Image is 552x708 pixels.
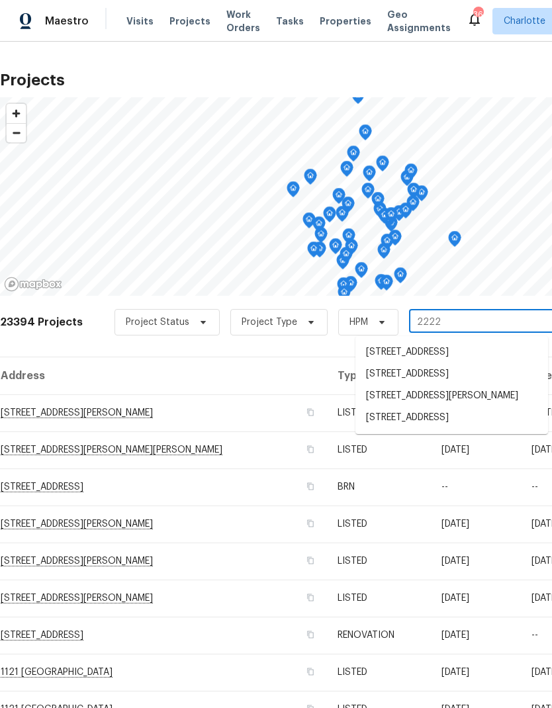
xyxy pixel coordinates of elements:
[7,123,26,142] button: Zoom out
[347,146,360,166] div: Map marker
[473,8,483,21] div: 36
[287,181,300,202] div: Map marker
[7,124,26,142] span: Zoom out
[355,407,548,429] li: [STREET_ADDRESS]
[340,161,353,181] div: Map marker
[380,275,393,295] div: Map marker
[327,654,431,691] td: LISTED
[378,208,391,228] div: Map marker
[381,234,394,254] div: Map marker
[342,197,355,217] div: Map marker
[304,406,316,418] button: Copy Address
[304,666,316,678] button: Copy Address
[355,262,368,283] div: Map marker
[504,15,545,28] span: Charlotte
[431,506,521,543] td: [DATE]
[431,580,521,617] td: [DATE]
[404,163,418,184] div: Map marker
[377,243,391,263] div: Map marker
[327,394,431,431] td: LISTED
[336,253,349,274] div: Map marker
[385,207,398,228] div: Map marker
[344,276,357,296] div: Map marker
[320,15,371,28] span: Properties
[304,169,317,189] div: Map marker
[327,580,431,617] td: LISTED
[361,183,375,203] div: Map marker
[351,88,365,109] div: Map marker
[304,629,316,641] button: Copy Address
[448,231,461,251] div: Map marker
[126,316,189,329] span: Project Status
[389,230,402,250] div: Map marker
[355,385,548,407] li: [STREET_ADDRESS][PERSON_NAME]
[327,468,431,506] td: BRN
[323,206,336,227] div: Map marker
[387,8,451,34] span: Geo Assignments
[371,192,385,212] div: Map marker
[431,468,521,506] td: --
[394,267,407,288] div: Map marker
[349,316,368,329] span: HPM
[337,277,350,298] div: Map marker
[431,654,521,691] td: [DATE]
[415,185,428,206] div: Map marker
[314,227,328,247] div: Map marker
[340,247,353,267] div: Map marker
[304,480,316,492] button: Copy Address
[363,165,376,186] div: Map marker
[399,202,412,223] div: Map marker
[400,170,414,191] div: Map marker
[355,341,548,363] li: [STREET_ADDRESS]
[359,124,372,145] div: Map marker
[355,363,548,385] li: [STREET_ADDRESS]
[312,216,326,237] div: Map marker
[302,212,316,233] div: Map marker
[226,8,260,34] span: Work Orders
[392,205,406,226] div: Map marker
[304,554,316,566] button: Copy Address
[7,104,26,123] button: Zoom in
[431,431,521,468] td: [DATE]
[304,517,316,529] button: Copy Address
[338,285,351,306] div: Map marker
[336,206,349,226] div: Map marker
[431,543,521,580] td: [DATE]
[45,15,89,28] span: Maestro
[126,15,154,28] span: Visits
[307,242,320,262] div: Map marker
[327,543,431,580] td: LISTED
[431,617,521,654] td: [DATE]
[332,188,345,208] div: Map marker
[4,277,62,292] a: Mapbox homepage
[169,15,210,28] span: Projects
[329,238,342,259] div: Map marker
[242,316,297,329] span: Project Type
[327,506,431,543] td: LISTED
[304,443,316,455] button: Copy Address
[376,155,389,176] div: Map marker
[276,17,304,26] span: Tasks
[327,357,431,394] th: Type
[375,274,388,294] div: Map marker
[304,592,316,603] button: Copy Address
[327,617,431,654] td: RENOVATION
[327,431,431,468] td: LISTED
[407,183,420,203] div: Map marker
[342,228,355,249] div: Map marker
[406,195,420,216] div: Map marker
